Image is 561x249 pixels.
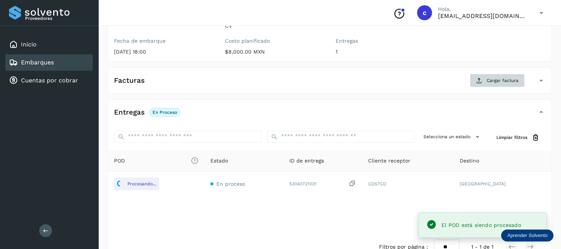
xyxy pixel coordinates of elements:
span: Cliente receptor [368,157,410,165]
div: Aprender Solvento [501,230,554,242]
div: Inicio [5,36,93,53]
p: Procesando... [127,181,156,186]
button: Limpiar filtros [490,131,546,145]
span: En proceso [216,181,245,187]
p: Hola, [438,6,528,12]
h4: Entregas [114,108,145,117]
label: Entregas [336,38,435,44]
a: Cuentas por cobrar [21,77,78,84]
a: Embarques [21,59,54,66]
button: Selecciona un estado [420,131,484,143]
label: Costo planificado [225,38,324,44]
span: Cargar factura [487,77,518,84]
p: $8,000.00 MXN [225,49,324,55]
button: Procesando... [114,177,159,190]
span: Limpiar filtros [496,134,527,141]
span: Estado [210,157,228,165]
span: Destino [460,157,479,165]
p: 1 [336,49,435,55]
h4: Facturas [114,76,145,85]
p: cobranza@tms.com.mx [438,12,528,19]
p: En proceso [152,110,177,115]
p: [DATE] 18:00 [114,49,213,55]
td: COSTCO [362,171,454,196]
span: POD [114,157,198,165]
p: Proveedores [25,16,90,21]
td: [GEOGRAPHIC_DATA] [454,171,552,196]
div: Cuentas por cobrar [5,72,93,89]
p: Aprender Solvento [507,233,548,239]
span: ID de entrega [289,157,324,165]
label: Fecha de embarque [114,38,213,44]
div: Embarques [5,54,93,71]
div: EntregasEn proceso [108,106,552,125]
button: Cargar factura [470,74,525,87]
div: FacturasCargar factura [108,74,552,93]
div: 53040721031 [289,180,356,188]
span: El POD está siendo procesado [441,222,521,228]
a: Inicio [21,41,37,48]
